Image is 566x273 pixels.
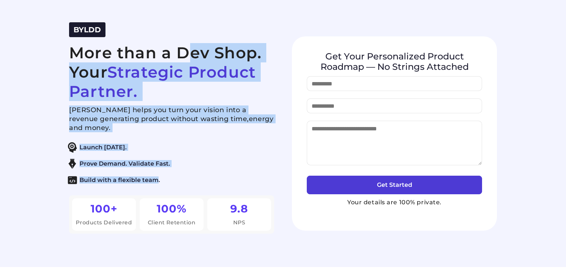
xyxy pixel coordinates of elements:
[307,176,482,194] button: Get Started
[74,27,101,34] a: BYLDD
[65,142,270,153] li: Launch [DATE].
[91,202,118,215] h2: 100+
[157,202,187,215] h2: 100%
[307,51,482,72] h4: Get Your Personalized Product Roadmap — No Strings Attached
[65,159,270,169] li: Prove Demand. Validate Fast.
[230,202,248,215] h2: 9.8
[69,105,274,132] p: [PERSON_NAME] helps you turn your vision into a revenue generating product without wasting time,e...
[148,218,196,227] p: Client Retention
[69,43,274,101] h2: More than a Dev Shop. Your
[307,198,482,207] p: Your details are 100% private.
[76,218,132,227] p: Products Delivered
[69,62,256,101] span: Strategic Product Partner.
[65,175,270,185] li: Build with a flexible team.
[233,218,245,227] p: NPS
[74,25,101,34] span: BYLDD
